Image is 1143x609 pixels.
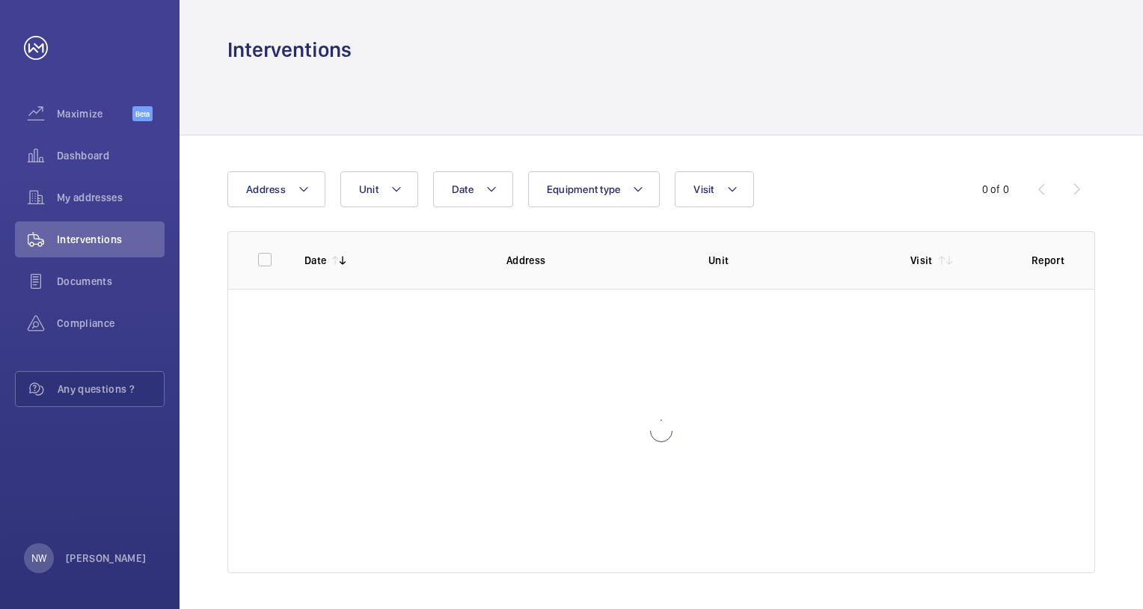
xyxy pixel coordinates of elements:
[57,148,165,163] span: Dashboard
[340,171,418,207] button: Unit
[359,183,379,195] span: Unit
[304,253,326,268] p: Date
[708,253,886,268] p: Unit
[246,183,286,195] span: Address
[982,182,1009,197] div: 0 of 0
[227,36,352,64] h1: Interventions
[506,253,684,268] p: Address
[693,183,714,195] span: Visit
[452,183,474,195] span: Date
[57,316,165,331] span: Compliance
[547,183,621,195] span: Equipment type
[57,106,132,121] span: Maximize
[227,171,325,207] button: Address
[66,551,147,566] p: [PERSON_NAME]
[528,171,661,207] button: Equipment type
[57,274,165,289] span: Documents
[31,551,46,566] p: NW
[910,253,933,268] p: Visit
[433,171,513,207] button: Date
[1032,253,1064,268] p: Report
[132,106,153,121] span: Beta
[675,171,753,207] button: Visit
[58,382,164,397] span: Any questions ?
[57,190,165,205] span: My addresses
[57,232,165,247] span: Interventions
